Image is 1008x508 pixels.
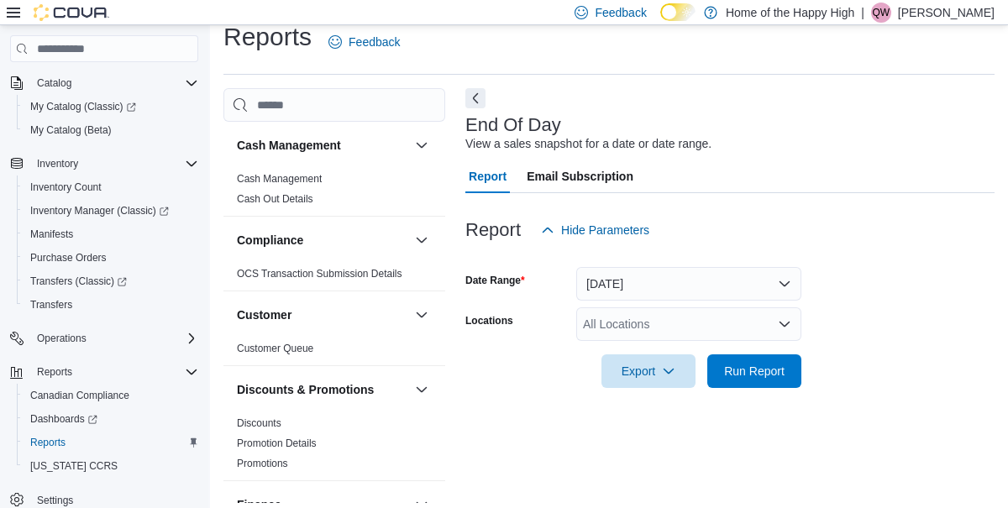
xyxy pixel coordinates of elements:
button: Cash Management [237,137,408,154]
span: Export [612,354,685,388]
button: Hide Parameters [534,213,656,247]
button: Reports [3,360,205,384]
button: Discounts & Promotions [412,380,432,400]
span: Catalog [30,73,198,93]
a: Feedback [322,25,407,59]
a: Dashboards [24,409,104,429]
span: Hide Parameters [561,222,649,238]
span: Operations [37,332,87,345]
span: Promotions [237,457,288,470]
span: Cash Out Details [237,192,313,206]
label: Locations [465,314,513,327]
span: Transfers (Classic) [30,275,127,288]
span: Purchase Orders [30,251,107,264]
span: [US_STATE] CCRS [30,459,118,473]
span: Operations [30,328,198,348]
a: Reports [24,432,72,453]
span: Canadian Compliance [30,389,129,402]
a: Dashboards [17,407,205,431]
a: Canadian Compliance [24,385,136,406]
span: Inventory Manager (Classic) [30,204,169,217]
button: [US_STATE] CCRS [17,454,205,478]
span: Purchase Orders [24,248,198,268]
span: Dashboards [30,412,97,426]
button: Catalog [3,71,205,95]
span: Discounts [237,416,281,430]
div: Customer [223,338,445,365]
button: Customer [412,305,432,325]
button: Discounts & Promotions [237,381,408,398]
button: Canadian Compliance [17,384,205,407]
span: My Catalog (Beta) [30,123,112,137]
span: Reports [24,432,198,453]
button: Run Report [707,354,801,388]
p: | [861,3,864,23]
a: Purchase Orders [24,248,113,268]
span: Feedback [349,34,400,50]
h3: Report [465,220,521,240]
h3: Customer [237,306,291,323]
button: Transfers [17,293,205,317]
div: View a sales snapshot for a date or date range. [465,135,711,153]
span: Email Subscription [527,160,633,193]
span: Catalog [37,76,71,90]
span: Feedback [595,4,646,21]
h3: End Of Day [465,115,561,135]
button: Compliance [237,232,408,249]
button: Catalog [30,73,78,93]
span: Run Report [724,363,785,380]
a: Customer Queue [237,343,313,354]
a: My Catalog (Classic) [17,95,205,118]
span: Reports [30,362,198,382]
span: QW [873,3,890,23]
span: Promotion Details [237,437,317,450]
button: Compliance [412,230,432,250]
a: Transfers (Classic) [17,270,205,293]
span: Cash Management [237,172,322,186]
span: Dark Mode [660,21,661,22]
img: Cova [34,4,109,21]
span: My Catalog (Classic) [30,100,136,113]
button: Inventory [3,152,205,175]
button: [DATE] [576,267,801,301]
h1: Reports [223,20,312,54]
input: Dark Mode [660,3,696,21]
span: Settings [37,494,73,507]
button: Reports [30,362,79,382]
p: [PERSON_NAME] [898,3,995,23]
span: OCS Transaction Submission Details [237,267,402,280]
button: Cash Management [412,135,432,155]
span: Canadian Compliance [24,385,198,406]
button: Customer [237,306,408,323]
h3: Compliance [237,232,303,249]
div: Cash Management [223,169,445,216]
a: Inventory Manager (Classic) [24,201,176,221]
a: [US_STATE] CCRS [24,456,124,476]
span: Washington CCRS [24,456,198,476]
button: Next [465,88,486,108]
span: Inventory [37,157,78,170]
span: Dashboards [24,409,198,429]
a: Promotions [237,458,288,469]
button: Purchase Orders [17,246,205,270]
button: Reports [17,431,205,454]
button: Open list of options [778,317,791,331]
span: Customer Queue [237,342,313,355]
span: Report [469,160,507,193]
a: My Catalog (Beta) [24,120,118,140]
span: Inventory [30,154,198,174]
div: Compliance [223,264,445,291]
span: My Catalog (Beta) [24,120,198,140]
span: Inventory Manager (Classic) [24,201,198,221]
span: Transfers [24,295,198,315]
h3: Discounts & Promotions [237,381,374,398]
button: Inventory Count [17,175,205,199]
span: Transfers (Classic) [24,271,198,291]
span: Inventory Count [24,177,198,197]
a: OCS Transaction Submission Details [237,268,402,280]
div: Discounts & Promotions [223,413,445,480]
span: Manifests [30,228,73,241]
button: Operations [3,327,205,350]
h3: Cash Management [237,137,341,154]
label: Date Range [465,274,525,287]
